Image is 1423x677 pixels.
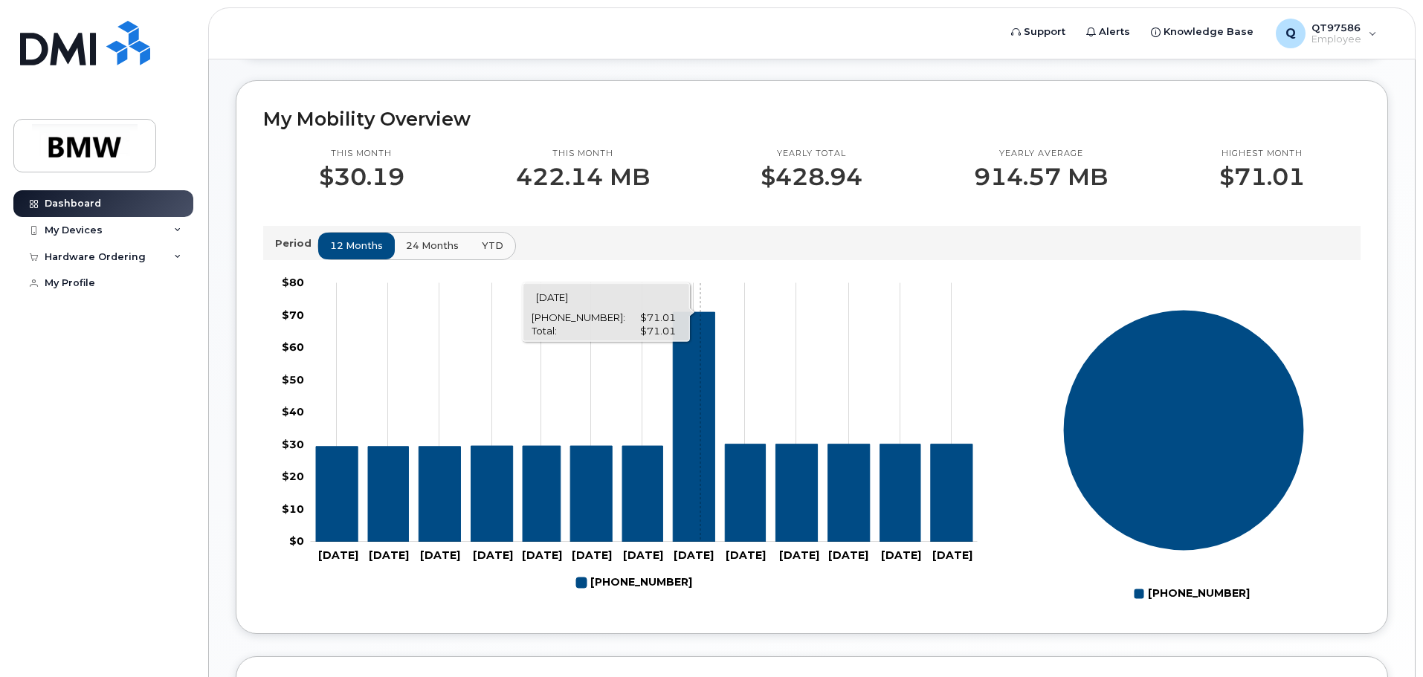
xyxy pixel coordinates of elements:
tspan: $80 [282,276,304,289]
p: $30.19 [319,163,404,190]
tspan: $60 [282,340,304,354]
span: Support [1024,25,1065,39]
p: Period [275,236,317,250]
span: QT97586 [1311,22,1361,33]
tspan: $70 [282,308,304,321]
p: 914.57 MB [974,163,1108,190]
span: Employee [1311,33,1361,45]
p: $428.94 [761,163,862,190]
g: Chart [282,276,978,595]
p: $71.01 [1219,163,1305,190]
p: This month [516,148,650,160]
div: QT97586 [1265,19,1387,48]
h2: My Mobility Overview [263,108,1361,130]
tspan: $20 [282,470,304,483]
tspan: [DATE] [828,548,868,562]
tspan: $40 [282,405,304,418]
tspan: $50 [282,372,304,386]
tspan: $30 [282,437,304,450]
p: Highest month [1219,148,1305,160]
tspan: [DATE] [420,548,460,562]
span: 24 months [406,239,459,253]
g: Series [1063,309,1305,551]
tspan: [DATE] [779,548,819,562]
p: Yearly average [974,148,1108,160]
tspan: [DATE] [932,548,972,562]
tspan: [DATE] [473,548,513,562]
g: 864-788-2443 [576,570,692,595]
tspan: [DATE] [318,548,358,562]
span: Alerts [1099,25,1130,39]
tspan: [DATE] [522,548,562,562]
tspan: [DATE] [623,548,663,562]
tspan: $10 [282,502,304,515]
g: Legend [1134,581,1250,606]
p: Yearly total [761,148,862,160]
tspan: [DATE] [674,548,714,562]
span: Q [1285,25,1296,42]
a: Support [1001,17,1076,47]
tspan: [DATE] [572,548,612,562]
tspan: [DATE] [881,548,921,562]
iframe: Messenger Launcher [1358,612,1412,666]
tspan: [DATE] [369,548,409,562]
p: 422.14 MB [516,163,650,190]
a: Alerts [1076,17,1140,47]
g: Legend [576,570,692,595]
a: Knowledge Base [1140,17,1264,47]
g: Chart [1063,309,1305,606]
tspan: $0 [289,534,304,548]
span: YTD [482,239,503,253]
span: Knowledge Base [1164,25,1253,39]
tspan: [DATE] [726,548,766,562]
p: This month [319,148,404,160]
